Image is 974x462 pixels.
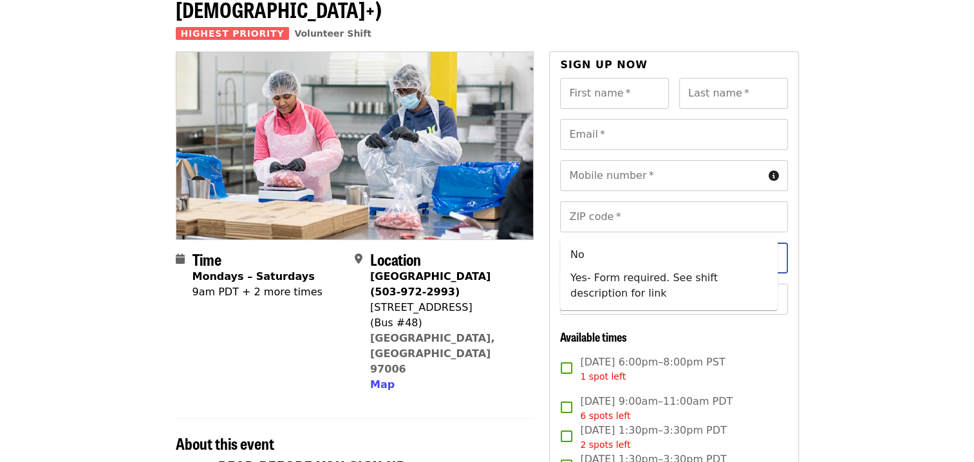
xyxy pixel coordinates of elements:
span: Available times [560,328,627,345]
span: [DATE] 6:00pm–8:00pm PST [580,355,725,383]
span: [DATE] 1:30pm–3:30pm PDT [580,423,726,452]
span: Time [192,248,221,270]
span: 6 spots left [580,411,630,421]
a: Volunteer Shift [294,28,371,39]
input: Last name [679,78,788,109]
button: Close [765,249,783,267]
span: Location [370,248,421,270]
i: circle-info icon [769,170,779,182]
input: ZIP code [560,201,787,232]
div: 9am PDT + 2 more times [192,284,323,300]
span: 2 spots left [580,439,630,450]
input: Mobile number [560,160,763,191]
i: map-marker-alt icon [355,253,362,265]
li: No [560,243,778,266]
span: About this event [176,432,274,454]
input: First name [560,78,669,109]
strong: [GEOGRAPHIC_DATA] (503-972-2993) [370,270,491,298]
span: 1 spot left [580,371,626,382]
div: [STREET_ADDRESS] [370,300,523,315]
i: calendar icon [176,253,185,265]
button: Map [370,377,395,393]
span: Map [370,378,395,391]
a: [GEOGRAPHIC_DATA], [GEOGRAPHIC_DATA] 97006 [370,332,495,375]
input: Email [560,119,787,150]
span: Highest Priority [176,27,290,40]
span: [DATE] 9:00am–11:00am PDT [580,394,733,423]
li: Yes- Form required. See shift description for link [560,266,778,305]
div: (Bus #48) [370,315,523,331]
img: Oct/Nov/Dec - Beaverton: Repack/Sort (age 10+) organized by Oregon Food Bank [176,52,534,239]
span: Sign up now [560,59,648,71]
strong: Mondays – Saturdays [192,270,315,282]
